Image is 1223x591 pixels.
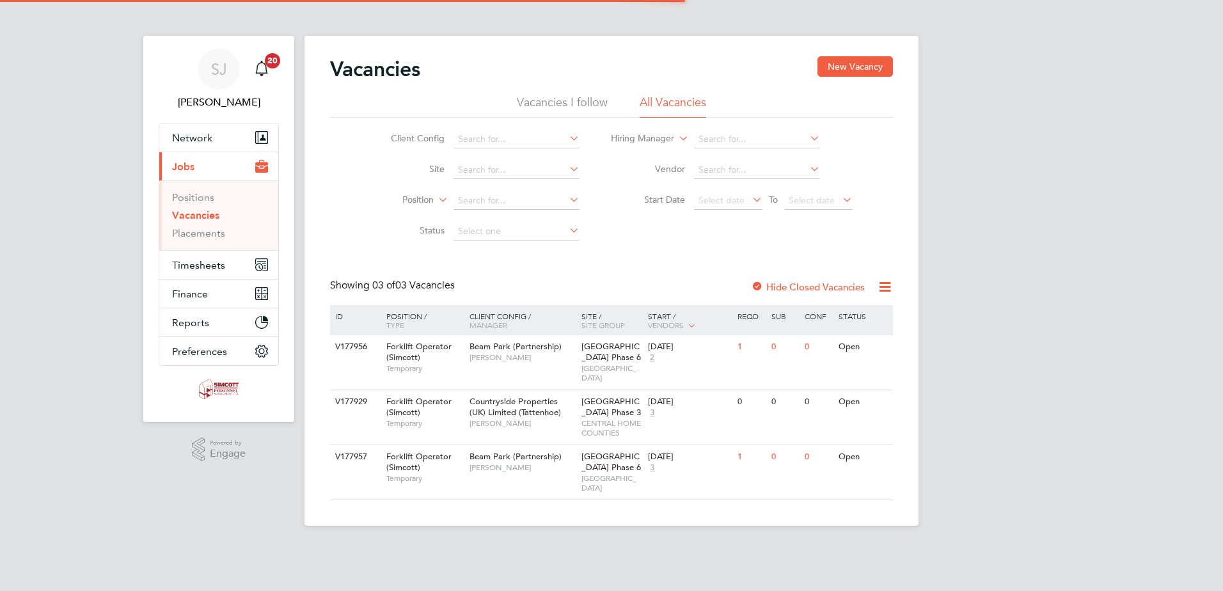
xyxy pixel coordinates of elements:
[371,163,445,175] label: Site
[581,418,642,438] span: CENTRAL HOME COUNTIES
[386,473,463,484] span: Temporary
[581,451,641,473] span: [GEOGRAPHIC_DATA] Phase 6
[386,396,452,418] span: Forklift Operator (Simcott)
[159,95,279,110] span: Shaun Jex
[159,251,278,279] button: Timesheets
[817,56,893,77] button: New Vacancy
[801,445,835,469] div: 0
[371,225,445,236] label: Status
[801,305,835,327] div: Conf
[648,352,656,363] span: 2
[159,152,278,180] button: Jobs
[210,448,246,459] span: Engage
[789,194,835,206] span: Select date
[371,132,445,144] label: Client Config
[372,279,395,292] span: 03 of
[698,194,745,206] span: Select date
[648,342,731,352] div: [DATE]
[469,396,561,418] span: Countryside Properties (UK) Limited (Tattenhoe)
[199,379,239,399] img: simcott-logo-retina.png
[192,437,246,462] a: Powered byEngage
[601,132,674,145] label: Hiring Manager
[801,335,835,359] div: 0
[210,437,246,448] span: Powered by
[581,341,641,363] span: [GEOGRAPHIC_DATA] Phase 6
[211,61,227,77] span: SJ
[469,462,575,473] span: [PERSON_NAME]
[768,305,801,327] div: Sub
[172,227,225,239] a: Placements
[172,191,214,203] a: Positions
[159,123,278,152] button: Network
[768,335,801,359] div: 0
[835,335,891,359] div: Open
[694,161,820,179] input: Search for...
[386,418,463,429] span: Temporary
[332,335,377,359] div: V177956
[611,194,685,205] label: Start Date
[469,451,562,462] span: Beam Park (Partnership)
[360,194,434,207] label: Position
[801,390,835,414] div: 0
[159,308,278,336] button: Reports
[332,445,377,469] div: V177957
[469,341,562,352] span: Beam Park (Partnership)
[386,341,452,363] span: Forklift Operator (Simcott)
[835,445,891,469] div: Open
[172,259,225,271] span: Timesheets
[454,223,580,240] input: Select one
[330,56,420,82] h2: Vacancies
[332,390,377,414] div: V177929
[734,390,768,414] div: 0
[578,305,645,336] div: Site /
[377,305,466,336] div: Position /
[648,397,731,407] div: [DATE]
[372,279,455,292] span: 03 Vacancies
[172,317,209,329] span: Reports
[466,305,578,336] div: Client Config /
[768,445,801,469] div: 0
[768,390,801,414] div: 0
[249,49,274,90] a: 20
[648,407,656,418] span: 3
[648,320,684,330] span: Vendors
[159,337,278,365] button: Preferences
[265,53,280,68] span: 20
[581,320,625,330] span: Site Group
[143,36,294,422] nav: Main navigation
[330,279,457,292] div: Showing
[765,191,782,208] span: To
[835,305,891,327] div: Status
[386,451,452,473] span: Forklift Operator (Simcott)
[172,345,227,358] span: Preferences
[734,305,768,327] div: Reqd
[835,390,891,414] div: Open
[581,473,642,493] span: [GEOGRAPHIC_DATA]
[159,180,278,250] div: Jobs
[172,132,212,144] span: Network
[469,418,575,429] span: [PERSON_NAME]
[159,280,278,308] button: Finance
[172,209,219,221] a: Vacancies
[159,379,279,399] a: Go to home page
[517,95,608,118] li: Vacancies I follow
[648,462,656,473] span: 3
[332,305,377,327] div: ID
[159,49,279,110] a: SJ[PERSON_NAME]
[581,396,641,418] span: [GEOGRAPHIC_DATA] Phase 3
[694,130,820,148] input: Search for...
[386,363,463,374] span: Temporary
[469,320,507,330] span: Manager
[648,452,731,462] div: [DATE]
[454,130,580,148] input: Search for...
[172,161,194,173] span: Jobs
[640,95,706,118] li: All Vacancies
[734,445,768,469] div: 1
[454,192,580,210] input: Search for...
[734,335,768,359] div: 1
[454,161,580,179] input: Search for...
[751,281,865,293] label: Hide Closed Vacancies
[581,363,642,383] span: [GEOGRAPHIC_DATA]
[386,320,404,330] span: Type
[611,163,685,175] label: Vendor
